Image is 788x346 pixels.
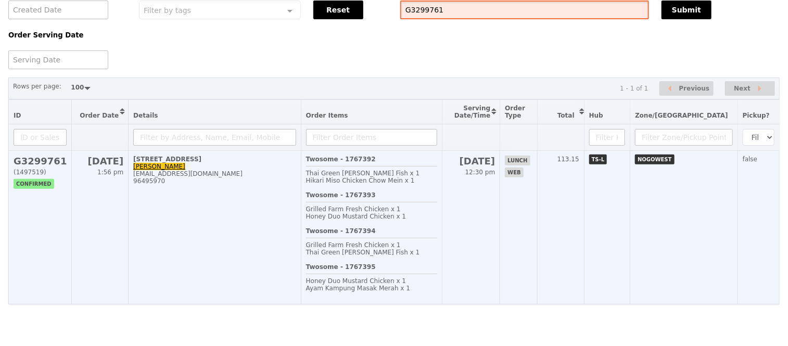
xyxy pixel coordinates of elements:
h2: [DATE] [77,156,123,166]
span: Filter by tags [144,5,191,15]
span: Ayam Kampung Masak Merah x 1 [306,285,410,292]
label: Rows per page: [13,81,61,92]
a: [PERSON_NAME] [133,163,185,170]
div: [EMAIL_ADDRESS][DOMAIN_NAME] [133,170,296,177]
span: Grilled Farm Fresh Chicken x 1 [306,241,401,249]
b: Twosome - 1767395 [306,263,376,271]
div: 1 - 1 of 1 [620,85,648,92]
input: Filter by Address, Name, Email, Mobile [133,129,296,146]
input: Created Date [8,1,108,19]
span: NOGOWEST [635,155,674,164]
button: Submit [662,1,711,19]
h5: Order Serving Date [8,31,126,39]
span: Order Items [306,112,348,119]
span: false [743,156,758,163]
span: 12:30 pm [465,169,495,176]
span: Grilled Farm Fresh Chicken x 1 [306,206,401,213]
span: Hub [589,112,603,119]
span: Thai Green [PERSON_NAME] Fish x 1 [306,170,420,177]
h2: G3299761 [14,156,67,166]
span: Honey Duo Mustard Chicken x 1 [306,213,406,220]
span: Thai Green [PERSON_NAME] Fish x 1 [306,249,420,256]
input: Search any field [400,1,649,19]
button: Next [725,81,775,96]
button: Previous [659,81,714,96]
b: Twosome - 1767393 [306,191,376,199]
h2: [DATE] [447,156,495,166]
input: ID or Salesperson name [14,129,67,146]
input: Filter Hub [589,129,625,146]
button: Reset [313,1,363,19]
input: Filter Zone/Pickup Point [635,129,733,146]
span: Previous [679,82,710,95]
span: lunch [505,156,530,165]
span: Details [133,112,158,119]
div: [STREET_ADDRESS] [133,156,296,163]
span: Order Type [505,105,525,119]
span: web [505,168,523,177]
span: ID [14,112,21,119]
span: confirmed [14,179,54,189]
span: Zone/[GEOGRAPHIC_DATA] [635,112,728,119]
span: Next [734,82,751,95]
span: TS-L [589,155,607,164]
span: 113.15 [557,156,579,163]
span: Hikari Miso Chicken Chow Mein x 1 [306,177,415,184]
input: Serving Date [8,50,108,69]
div: (1497519) [14,169,67,176]
input: Filter Order Items [306,129,437,146]
div: 96495970 [133,177,296,185]
b: Twosome - 1767394 [306,227,376,235]
span: 1:56 pm [97,169,123,176]
span: Pickup? [743,112,770,119]
span: Honey Duo Mustard Chicken x 1 [306,277,406,285]
b: Twosome - 1767392 [306,156,376,163]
